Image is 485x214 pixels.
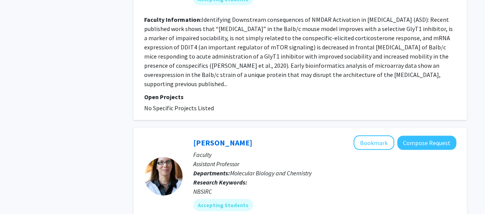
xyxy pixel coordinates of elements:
b: Research Keywords: [193,178,247,186]
button: Add Anna Salazar to Bookmarks [353,136,394,150]
a: [PERSON_NAME] [193,138,252,147]
div: NBSIRC [193,187,456,196]
b: Departments: [193,169,230,177]
mat-chip: Accepting Students [193,199,253,211]
p: Open Projects [144,92,456,101]
span: No Specific Projects Listed [144,104,214,112]
p: Faculty [193,150,456,159]
b: Faculty Information: [144,16,202,23]
button: Compose Request to Anna Salazar [397,136,456,150]
span: Molecular Biology and Chemistry [230,169,312,177]
iframe: Chat [6,180,33,208]
p: Assistant Professor [193,159,456,168]
fg-read-more: Identifying Downstream consequences of NMDAR Activation in [MEDICAL_DATA] (ASD): Recent published... [144,16,453,88]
